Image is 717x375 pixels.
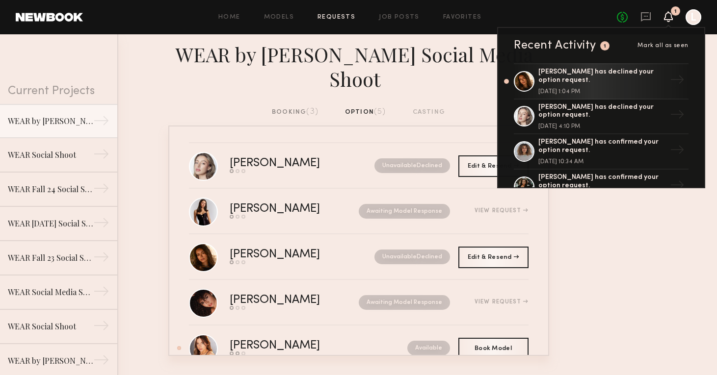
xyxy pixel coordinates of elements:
div: [PERSON_NAME] [230,158,347,169]
span: Mark all as seen [637,43,689,49]
a: Job Posts [379,14,420,21]
a: L [686,9,701,25]
a: Home [218,14,240,21]
span: Edit & Resend [468,254,519,260]
div: [PERSON_NAME] has declined your option request. [538,103,666,120]
div: → [666,174,689,200]
div: → [93,352,109,372]
div: → [666,69,689,94]
div: WEAR Social Shoot [8,321,93,332]
div: → [93,318,109,337]
a: [PERSON_NAME] has declined your option request.[DATE] 4:10 PM→ [514,100,689,135]
div: [PERSON_NAME] [230,340,364,351]
a: Favorites [443,14,482,21]
div: [PERSON_NAME] [230,203,340,215]
div: [DATE] 10:34 AM [538,159,666,165]
div: 1 [674,9,677,14]
nb-request-status: Available [407,341,450,355]
div: WEAR Fall 24 Social Shoot [8,183,93,195]
a: [PERSON_NAME] has declined your option request.[DATE] 1:04 PM→ [514,63,689,100]
div: WEAR Fall 23 Social Shoot [8,252,93,264]
div: → [93,146,109,166]
div: [DATE] 4:10 PM [538,124,666,129]
div: → [93,113,109,132]
span: Book Model [475,346,512,351]
div: [PERSON_NAME] [230,249,347,260]
div: → [666,103,689,129]
div: WEAR Social Shoot [8,149,93,161]
div: [PERSON_NAME] has declined your option request. [538,68,666,85]
a: [PERSON_NAME] has confirmed your option request.→ [514,170,689,205]
div: → [666,139,689,164]
a: Requests [318,14,355,21]
span: (3) [306,108,319,116]
div: [PERSON_NAME] has confirmed your option request. [538,138,666,155]
div: WEAR [DATE] Social Shoot [8,218,93,229]
div: [PERSON_NAME] [230,295,340,306]
nb-request-status: Awaiting Model Response [359,295,450,310]
a: [PERSON_NAME]Available [189,325,529,371]
div: WEAR by [PERSON_NAME] Social Shoot [8,355,93,367]
div: → [93,283,109,303]
div: → [93,215,109,234]
div: WEAR Social Media Shoot [8,286,93,298]
a: [PERSON_NAME]UnavailableDeclined [189,234,529,280]
div: [PERSON_NAME] has confirmed your option request. [538,174,666,190]
div: → [93,180,109,200]
div: WEAR by [PERSON_NAME] Social Media Shoot [8,115,93,127]
div: 1 [604,44,607,49]
span: Edit & Resend [468,163,519,169]
nb-request-status: Awaiting Model Response [359,204,450,219]
a: [PERSON_NAME]Awaiting Model ResponseView Request [189,189,529,234]
a: [PERSON_NAME] has confirmed your option request.[DATE] 10:34 AM→ [514,134,689,170]
div: → [93,249,109,269]
div: booking [272,107,319,118]
div: Recent Activity [514,40,596,51]
nb-request-status: Unavailable Declined [374,158,450,173]
a: [PERSON_NAME]Awaiting Model ResponseView Request [189,280,529,325]
div: View Request [475,299,528,305]
div: [DATE] 1:04 PM [538,89,666,95]
a: Models [264,14,294,21]
a: [PERSON_NAME]UnavailableDeclined [189,143,529,189]
div: View Request [475,208,528,214]
nb-request-status: Unavailable Declined [374,250,450,264]
div: WEAR by [PERSON_NAME] Social Media Shoot [168,42,549,91]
